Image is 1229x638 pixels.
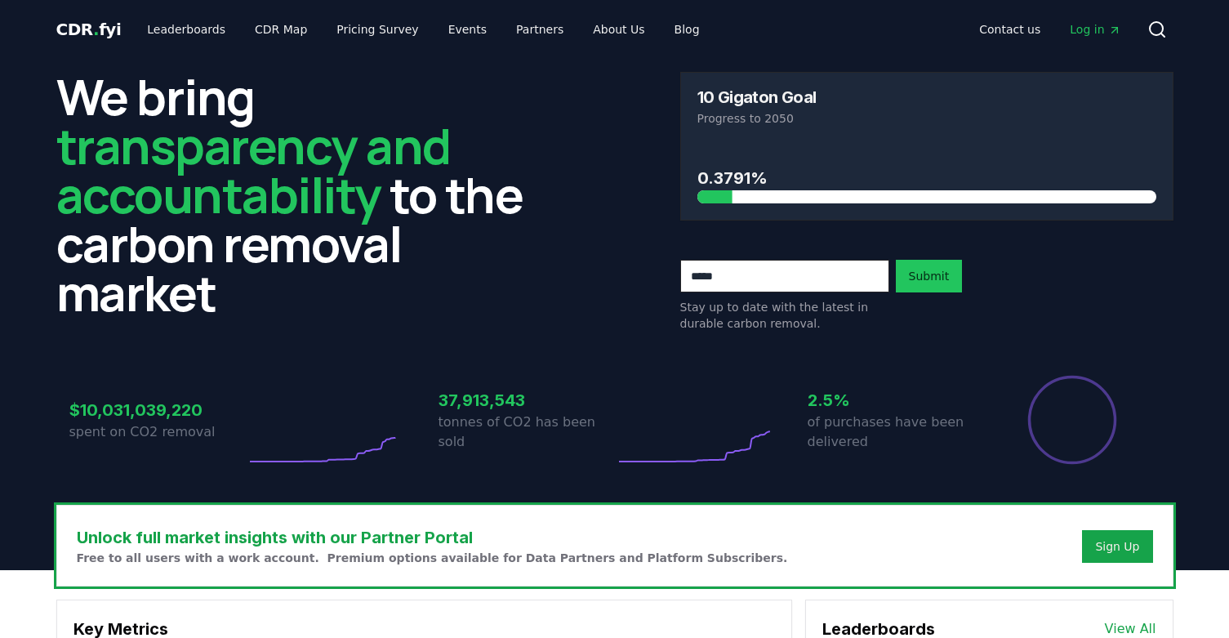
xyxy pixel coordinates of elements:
[966,15,1053,44] a: Contact us
[808,413,984,452] p: of purchases have been delivered
[503,15,577,44] a: Partners
[697,110,1156,127] p: Progress to 2050
[896,260,963,292] button: Submit
[56,20,122,39] span: CDR fyi
[966,15,1133,44] nav: Main
[56,112,451,228] span: transparency and accountability
[1057,15,1133,44] a: Log in
[661,15,713,44] a: Blog
[1026,374,1118,466] div: Percentage of sales delivered
[134,15,238,44] a: Leaderboards
[242,15,320,44] a: CDR Map
[680,299,889,332] p: Stay up to date with the latest in durable carbon removal.
[134,15,712,44] nav: Main
[69,398,246,422] h3: $10,031,039,220
[69,422,246,442] p: spent on CO2 removal
[77,550,788,566] p: Free to all users with a work account. Premium options available for Data Partners and Platform S...
[1095,538,1139,555] a: Sign Up
[56,18,122,41] a: CDR.fyi
[77,525,788,550] h3: Unlock full market insights with our Partner Portal
[439,413,615,452] p: tonnes of CO2 has been sold
[1070,21,1120,38] span: Log in
[808,388,984,413] h3: 2.5%
[323,15,431,44] a: Pricing Survey
[93,20,99,39] span: .
[1082,530,1152,563] button: Sign Up
[697,166,1156,190] h3: 0.3791%
[697,89,817,105] h3: 10 Gigaton Goal
[439,388,615,413] h3: 37,913,543
[435,15,500,44] a: Events
[580,15,657,44] a: About Us
[56,72,550,317] h2: We bring to the carbon removal market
